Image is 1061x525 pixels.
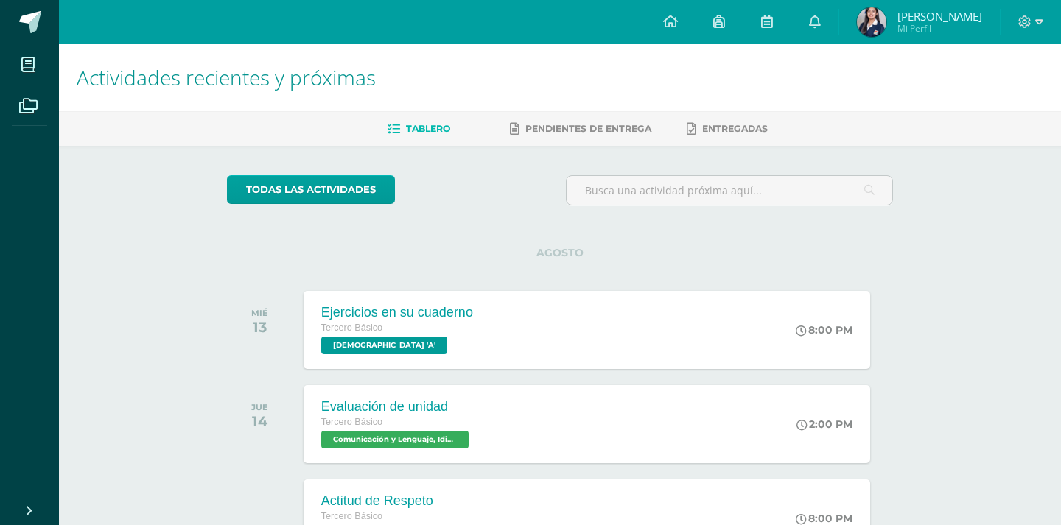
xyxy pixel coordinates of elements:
[510,117,651,141] a: Pendientes de entrega
[513,246,607,259] span: AGOSTO
[897,9,982,24] span: [PERSON_NAME]
[796,512,852,525] div: 8:00 PM
[321,431,469,448] span: Comunicación y Lenguaje, Idioma Español 'A'
[227,175,395,204] a: todas las Actividades
[251,318,268,336] div: 13
[857,7,886,37] img: d193ac837ee24942bc2da92aa6fa4b96.png
[567,176,893,205] input: Busca una actividad próxima aquí...
[897,22,982,35] span: Mi Perfil
[251,402,268,412] div: JUE
[796,417,852,431] div: 2:00 PM
[388,117,450,141] a: Tablero
[77,63,376,91] span: Actividades recientes y próximas
[321,305,473,320] div: Ejercicios en su cuaderno
[687,117,768,141] a: Entregadas
[796,323,852,337] div: 8:00 PM
[321,337,447,354] span: Evangelización 'A'
[321,493,451,509] div: Actitud de Respeto
[321,417,382,427] span: Tercero Básico
[702,123,768,134] span: Entregadas
[251,308,268,318] div: MIÉ
[321,511,382,521] span: Tercero Básico
[321,323,382,333] span: Tercero Básico
[406,123,450,134] span: Tablero
[251,412,268,430] div: 14
[525,123,651,134] span: Pendientes de entrega
[321,399,472,415] div: Evaluación de unidad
